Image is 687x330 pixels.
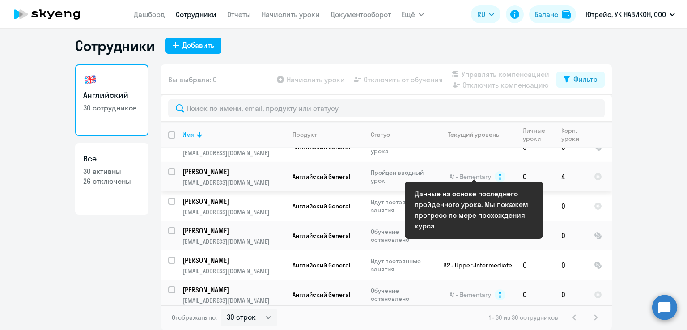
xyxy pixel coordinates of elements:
p: Идут постоянные занятия [371,257,432,273]
h1: Сотрудники [75,37,155,55]
td: 0 [554,221,587,250]
div: Текущий уровень [448,131,499,139]
button: Ещё [402,5,424,23]
td: 0 [516,250,554,280]
span: A1 - Elementary [450,173,491,181]
td: 0 [516,162,554,191]
a: Английский30 сотрудников [75,64,148,136]
a: [PERSON_NAME] [182,285,285,295]
p: [EMAIL_ADDRESS][DOMAIN_NAME] [182,149,285,157]
td: 4 [554,162,587,191]
p: 30 сотрудников [83,103,140,113]
a: Сотрудники [176,10,216,19]
a: Все30 активны26 отключены [75,143,148,215]
div: Имя [182,131,194,139]
img: english [83,72,98,87]
td: 0 [516,280,554,309]
p: [EMAIL_ADDRESS][DOMAIN_NAME] [182,267,285,275]
div: Добавить [182,40,214,51]
img: balance [562,10,571,19]
button: Добавить [165,38,221,54]
a: Начислить уроки [262,10,320,19]
p: [PERSON_NAME] [182,167,284,177]
button: Балансbalance [529,5,576,23]
p: Ютрейс, УК НАВИКОН, ООО [586,9,666,20]
span: Отображать по: [172,313,217,322]
a: [PERSON_NAME] [182,255,285,265]
p: [PERSON_NAME] [182,196,284,206]
td: B2 - Upper-Intermediate [433,250,516,280]
span: Английский General [293,232,350,240]
a: Дашборд [134,10,165,19]
p: [PERSON_NAME] [182,255,284,265]
a: [PERSON_NAME] [182,226,285,236]
span: Английский General [293,202,350,210]
span: RU [477,9,485,20]
div: Продукт [293,131,317,139]
div: Корп. уроки [561,127,586,143]
p: [EMAIL_ADDRESS][DOMAIN_NAME] [182,237,285,245]
div: Текущий уровень [440,131,515,139]
div: Баланс [534,9,558,20]
div: Данные на основе последнего пройденного урока. Мы покажем прогресс по мере прохождения курса [415,188,533,231]
p: [EMAIL_ADDRESS][DOMAIN_NAME] [182,296,285,305]
a: [PERSON_NAME] [182,196,285,206]
h3: Английский [83,89,140,101]
p: [EMAIL_ADDRESS][DOMAIN_NAME] [182,208,285,216]
button: RU [471,5,500,23]
p: Идут постоянные занятия [371,198,432,214]
a: Документооборот [331,10,391,19]
a: [PERSON_NAME] [182,167,285,177]
div: Личные уроки [523,127,554,143]
span: Ещё [402,9,415,20]
div: Продукт [293,131,363,139]
td: 0 [554,250,587,280]
h3: Все [83,153,140,165]
div: Корп. уроки [561,127,581,143]
p: 30 активны [83,166,140,176]
span: 1 - 30 из 30 сотрудников [489,313,558,322]
div: Статус [371,131,432,139]
p: [PERSON_NAME] [182,226,284,236]
span: Английский General [293,261,350,269]
span: Английский General [293,291,350,299]
p: Пройден вводный урок [371,169,432,185]
input: Поиск по имени, email, продукту или статусу [168,99,605,117]
button: Ютрейс, УК НАВИКОН, ООО [581,4,679,25]
td: 0 [554,191,587,221]
p: [EMAIL_ADDRESS][DOMAIN_NAME] [182,178,285,186]
td: 0 [554,280,587,309]
div: Статус [371,131,390,139]
p: Обучение остановлено [371,287,432,303]
span: Вы выбрали: 0 [168,74,217,85]
div: Фильтр [573,74,598,85]
p: Обучение остановлено [371,228,432,244]
span: Английский General [293,173,350,181]
p: 26 отключены [83,176,140,186]
span: A1 - Elementary [450,291,491,299]
div: Имя [182,131,285,139]
div: Личные уроки [523,127,548,143]
a: Отчеты [227,10,251,19]
button: Фильтр [556,72,605,88]
p: [PERSON_NAME] [182,285,284,295]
